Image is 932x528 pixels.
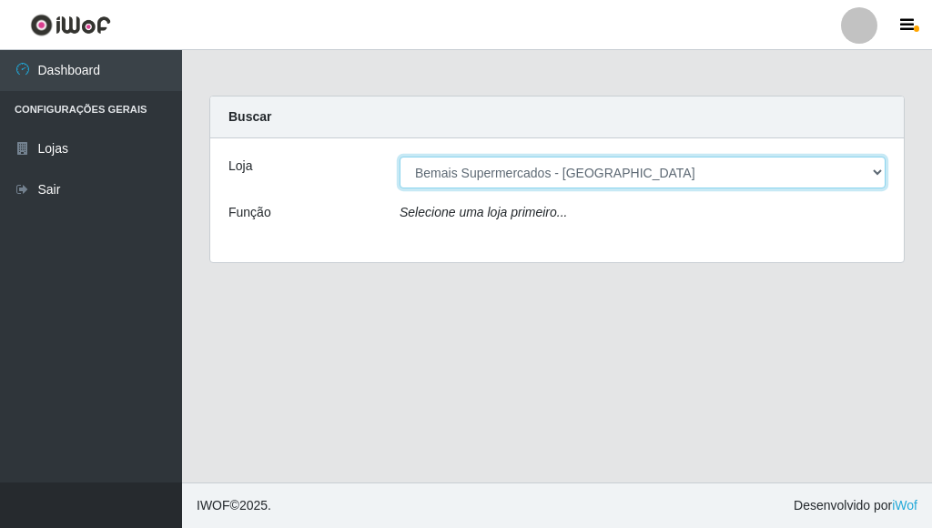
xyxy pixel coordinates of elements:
label: Loja [228,157,252,176]
a: iWof [892,498,917,513]
span: IWOF [197,498,230,513]
i: Selecione uma loja primeiro... [400,205,567,219]
img: CoreUI Logo [30,14,111,36]
strong: Buscar [228,109,271,124]
span: © 2025 . [197,496,271,515]
label: Função [228,203,271,222]
span: Desenvolvido por [794,496,917,515]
